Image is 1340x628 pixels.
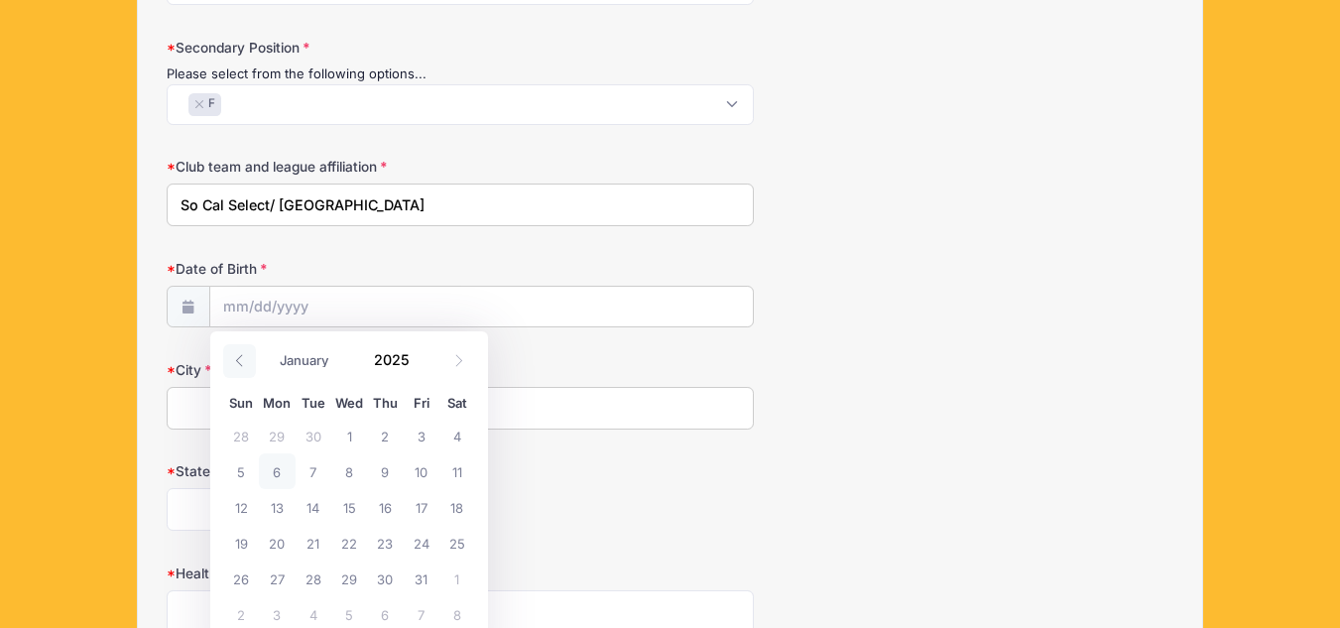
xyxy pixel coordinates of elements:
[403,561,438,596] span: October 31, 2025
[439,453,475,489] span: October 11, 2025
[223,418,259,453] span: September 28, 2025
[296,418,331,453] span: September 30, 2025
[331,397,367,410] span: Wed
[403,397,438,410] span: Fri
[167,564,502,583] label: Health Concerns (if any)
[259,561,295,596] span: October 27, 2025
[403,453,438,489] span: October 10, 2025
[403,489,438,525] span: October 17, 2025
[296,561,331,596] span: October 28, 2025
[439,561,475,596] span: November 1, 2025
[439,525,475,561] span: October 25, 2025
[223,561,259,596] span: October 26, 2025
[439,489,475,525] span: October 18, 2025
[367,525,403,561] span: October 23, 2025
[259,525,295,561] span: October 20, 2025
[223,453,259,489] span: October 5, 2025
[208,95,215,113] span: F
[296,453,331,489] span: October 7, 2025
[209,286,754,328] input: mm/dd/yyyy
[403,418,438,453] span: October 3, 2025
[367,397,403,410] span: Thu
[403,525,438,561] span: October 24, 2025
[364,345,428,375] input: Year
[167,461,502,481] label: State
[259,453,295,489] span: October 6, 2025
[296,397,331,410] span: Tue
[331,489,367,525] span: October 15, 2025
[331,418,367,453] span: October 1, 2025
[259,418,295,453] span: September 29, 2025
[296,489,331,525] span: October 14, 2025
[331,453,367,489] span: October 8, 2025
[439,397,475,410] span: Sat
[367,418,403,453] span: October 2, 2025
[259,397,295,410] span: Mon
[167,157,502,177] label: Club team and league affiliation
[259,489,295,525] span: October 13, 2025
[167,38,502,58] label: Secondary Position
[367,453,403,489] span: October 9, 2025
[367,561,403,596] span: October 30, 2025
[167,64,754,84] div: Please select from the following options...
[439,418,475,453] span: October 4, 2025
[223,489,259,525] span: October 12, 2025
[331,525,367,561] span: October 22, 2025
[193,100,205,108] button: Remove item
[367,489,403,525] span: October 16, 2025
[296,525,331,561] span: October 21, 2025
[331,561,367,596] span: October 29, 2025
[270,348,358,374] select: Month
[178,94,188,112] textarea: Search
[167,360,502,380] label: City
[223,397,259,410] span: Sun
[167,259,502,279] label: Date of Birth
[223,525,259,561] span: October 19, 2025
[188,93,221,116] li: F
